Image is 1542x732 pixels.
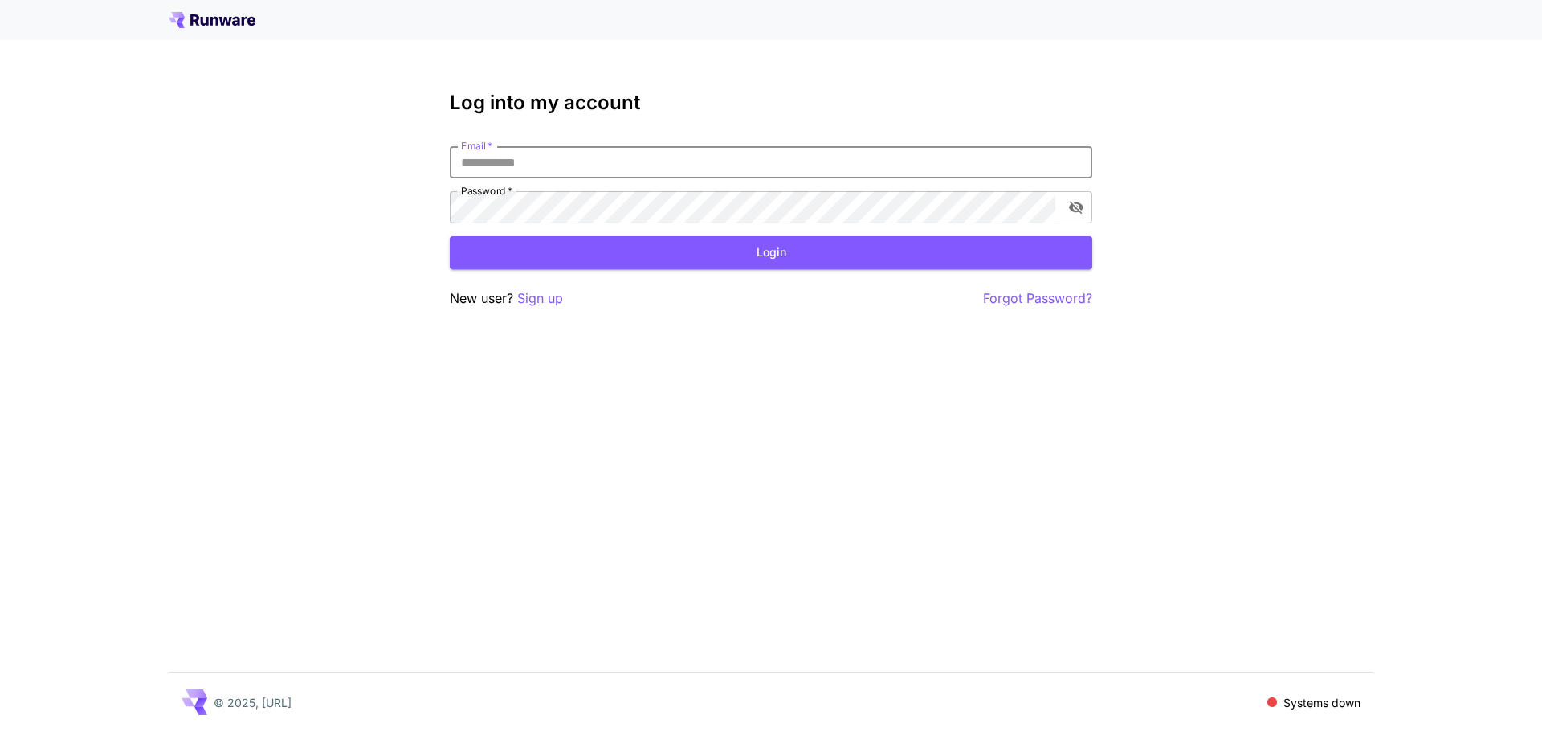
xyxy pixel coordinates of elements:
label: Password [461,184,512,198]
button: Sign up [517,288,563,309]
h3: Log into my account [450,92,1092,114]
button: toggle password visibility [1062,193,1091,222]
button: Login [450,236,1092,269]
p: © 2025, [URL] [214,694,292,711]
button: Forgot Password? [983,288,1092,309]
p: Systems down [1283,694,1360,711]
p: New user? [450,288,563,309]
label: Email [461,139,492,153]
